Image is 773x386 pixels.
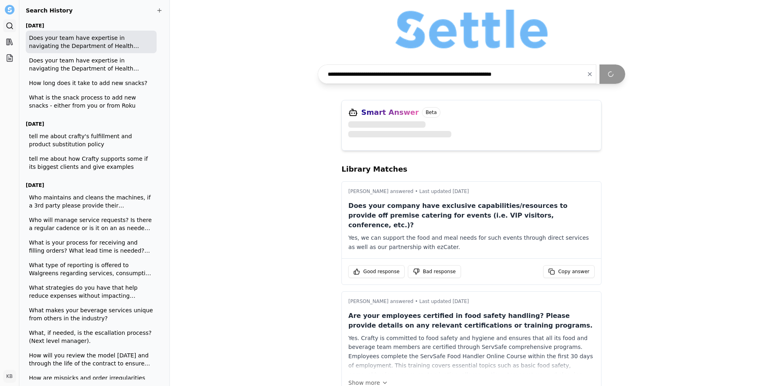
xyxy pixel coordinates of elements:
[26,21,157,31] h3: [DATE]
[422,107,440,118] span: Beta
[580,67,599,81] button: Clear input
[348,311,595,330] p: Are your employees certified in food safety handling? Please provide details on any relevant cert...
[3,3,16,16] button: Settle
[543,265,595,278] button: Copy answer
[29,351,153,367] span: How will you review the model [DATE] and through the life of the contract to ensure we are still ...
[26,181,157,190] h3: [DATE]
[29,216,153,232] span: Who will manage service requests? Is there a regular cadence or is it on an as needed basis?
[408,265,461,278] button: Bad response
[29,132,153,148] span: tell me about crafty's fulfillment and product substitution policy
[348,233,595,252] div: Yes, we can support the food and meal needs for such events through direct services as well as ou...
[348,201,595,230] p: Does your company have exclusive capabilities/resources to provide off premise catering for event...
[29,306,153,322] span: What makes your beverage services unique from others in the industry?
[348,188,595,195] p: [PERSON_NAME] answered • Last updated [DATE]
[361,107,419,118] h3: Smart Answer
[29,93,153,110] span: What is the snack process to add new snacks - either from you or from Roku
[423,268,456,275] span: Bad response
[29,329,153,345] span: What, if needed, is the escallation process? (Next level manager).
[5,5,14,15] img: Settle
[341,164,601,175] h2: Library Matches
[29,79,153,87] span: How long does it take to add new snacks?
[29,56,153,73] span: Does your team have expertise in navigating the Department of Health permitting process, as it re...
[348,265,405,278] button: Good response
[3,19,16,32] a: Search
[395,10,548,48] img: Organization logo
[29,34,153,50] span: Does your team have expertise in navigating the Department of Health permitting process, as it re...
[29,261,153,277] span: What type of reporting is offered to Walgreens regarding services, consumption and issues? How of...
[26,119,157,129] h3: [DATE]
[3,52,16,64] a: Projects
[29,239,153,255] span: What is your process for receiving and filling orders? What lead time is needed? What systems are...
[348,334,595,374] div: Yes. Crafty is committed to food safety and hygiene and ensures that all its food and beverage te...
[558,268,589,275] span: Copy answer
[29,284,153,300] span: What strategies do you have that help reduce expenses without impacting employee satisfaction?
[26,6,163,15] h2: Search History
[29,155,153,171] span: tell me about how Crafty supports some if its biggest clients and give examples
[29,193,153,210] span: Who maintains and cleans the machines, if a 3rd party please provide their information?
[3,35,16,48] a: Library
[363,268,399,275] span: Good response
[348,298,595,305] p: [PERSON_NAME] answered • Last updated [DATE]
[3,370,16,383] button: KB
